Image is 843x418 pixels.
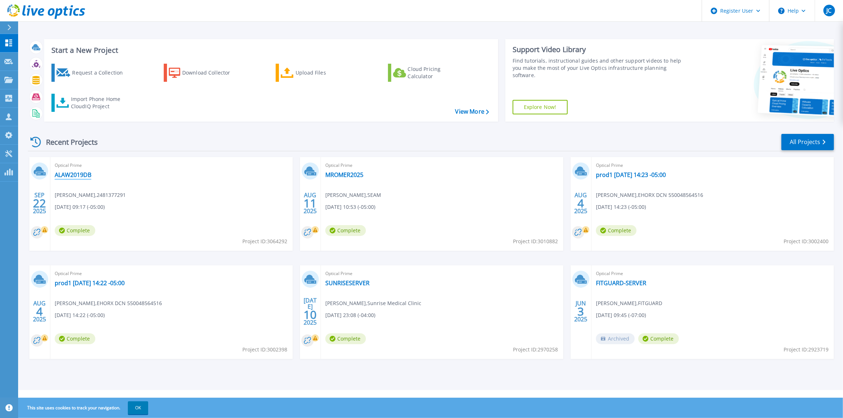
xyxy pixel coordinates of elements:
[325,171,363,178] a: MROMER2025
[33,200,46,206] span: 22
[596,203,646,211] span: [DATE] 14:23 (-05:00)
[325,279,370,287] a: SUNRISESERVER
[513,45,682,54] div: Support Video Library
[325,225,366,236] span: Complete
[33,298,46,325] div: AUG 2025
[304,200,317,206] span: 11
[513,57,682,79] div: Find tutorials, instructional guides and other support videos to help you make the most of your L...
[304,312,317,318] span: 10
[51,64,132,82] a: Request a Collection
[781,134,834,150] a: All Projects
[596,299,662,307] span: [PERSON_NAME] , FITGUARD
[577,308,584,314] span: 3
[596,161,830,169] span: Optical Prime
[55,161,288,169] span: Optical Prime
[513,100,568,114] a: Explore Now!
[55,279,125,287] a: prod1 [DATE] 14:22 -05:00
[638,333,679,344] span: Complete
[164,64,245,82] a: Download Collector
[596,333,635,344] span: Archived
[55,333,95,344] span: Complete
[574,190,588,216] div: AUG 2025
[242,346,287,354] span: Project ID: 3002398
[55,225,95,236] span: Complete
[20,401,148,414] span: This site uses cookies to track your navigation.
[455,108,489,115] a: View More
[55,191,126,199] span: [PERSON_NAME] , 2481377291
[325,203,375,211] span: [DATE] 10:53 (-05:00)
[325,191,381,199] span: [PERSON_NAME] , SEAM
[55,299,162,307] span: [PERSON_NAME] , EHORX DCN 550048564516
[325,333,366,344] span: Complete
[574,298,588,325] div: JUN 2025
[596,311,646,319] span: [DATE] 09:45 (-07:00)
[303,190,317,216] div: AUG 2025
[596,225,637,236] span: Complete
[182,66,240,80] div: Download Collector
[55,171,91,178] a: ALAW2019DB
[513,237,558,245] span: Project ID: 3010882
[596,191,703,199] span: [PERSON_NAME] , EHORX DCN 550048564516
[408,66,466,80] div: Cloud Pricing Calculator
[36,308,43,314] span: 4
[28,133,108,151] div: Recent Projects
[72,66,130,80] div: Request a Collection
[596,171,666,178] a: prod1 [DATE] 14:23 -05:00
[55,311,105,319] span: [DATE] 14:22 (-05:00)
[303,298,317,325] div: [DATE] 2025
[513,346,558,354] span: Project ID: 2970258
[242,237,287,245] span: Project ID: 3064292
[596,270,830,278] span: Optical Prime
[276,64,356,82] a: Upload Files
[296,66,354,80] div: Upload Files
[596,279,646,287] a: FITGUARD-SERVER
[577,200,584,206] span: 4
[325,270,559,278] span: Optical Prime
[33,190,46,216] div: SEP 2025
[325,299,421,307] span: [PERSON_NAME] , Sunrise Medical Clinic
[325,161,559,169] span: Optical Prime
[51,46,489,54] h3: Start a New Project
[128,401,148,414] button: OK
[784,346,829,354] span: Project ID: 2923719
[826,8,831,13] span: JC
[55,203,105,211] span: [DATE] 09:17 (-05:00)
[55,270,288,278] span: Optical Prime
[784,237,829,245] span: Project ID: 3002400
[71,96,128,110] div: Import Phone Home CloudIQ Project
[325,311,375,319] span: [DATE] 23:08 (-04:00)
[388,64,469,82] a: Cloud Pricing Calculator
